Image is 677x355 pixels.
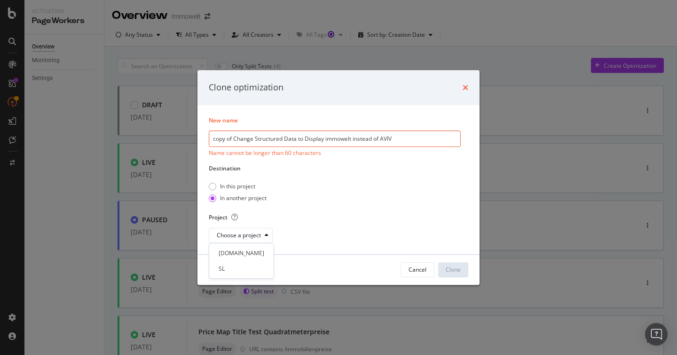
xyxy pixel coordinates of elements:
[217,233,261,238] div: Choose a project
[209,116,461,124] label: New name
[220,194,267,202] div: In another project
[401,262,434,277] button: Cancel
[197,70,480,285] div: modal
[220,182,255,190] div: In this project
[209,228,273,243] button: Choose a project
[219,249,264,257] div: [DOMAIN_NAME]
[209,194,267,202] div: In another project
[209,149,461,157] div: Name cannot be longer than 60 characters
[409,266,426,274] div: Cancel
[438,262,468,277] button: Clone
[645,323,668,346] div: Open Intercom Messenger
[209,81,283,94] div: Clone optimization
[209,214,461,222] label: Project
[209,164,461,172] label: Destination
[446,266,461,274] div: Clone
[219,265,225,273] div: SL
[209,182,267,190] div: In this project
[463,81,468,94] div: times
